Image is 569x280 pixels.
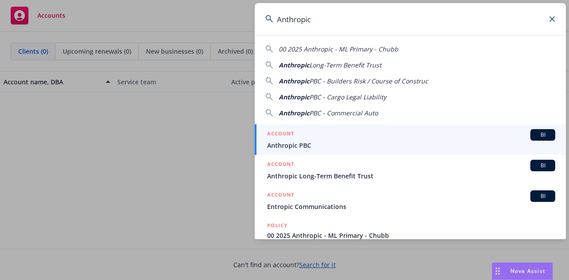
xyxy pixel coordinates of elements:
h5: POLICY [267,221,288,230]
span: Anthropic [279,109,309,117]
span: Nova Assist [510,267,545,275]
h5: ACCOUNT [267,160,294,170]
a: ACCOUNTBIAnthropic Long-Term Benefit Trust [255,155,566,185]
span: 00 2025 Anthropic - ML Primary - Chubb [279,45,398,53]
span: Anthropic [279,93,309,101]
span: BI [534,192,552,200]
span: Anthropic [279,77,309,85]
a: POLICY00 2025 Anthropic - ML Primary - Chubb [255,216,566,254]
input: Search... [255,3,566,35]
span: Long-Term Benefit Trust [309,61,381,69]
span: Anthropic PBC [267,141,555,150]
h5: ACCOUNT [267,190,294,201]
button: Nova Assist [492,262,553,280]
span: Anthropic [279,61,309,69]
a: ACCOUNTBIEntropic Communications [255,185,566,216]
h5: ACCOUNT [267,129,294,140]
span: PBC - Commercial Auto [309,109,378,117]
span: BI [534,162,552,170]
span: PBC - Builders Risk / Course of Construc [309,77,428,85]
span: BI [534,131,552,139]
span: Anthropic Long-Term Benefit Trust [267,171,555,181]
div: Drag to move [492,263,503,280]
span: PBC - Cargo Legal Liability [309,93,386,101]
span: Entropic Communications [267,202,555,211]
a: ACCOUNTBIAnthropic PBC [255,124,566,155]
span: 00 2025 Anthropic - ML Primary - Chubb [267,231,555,240]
